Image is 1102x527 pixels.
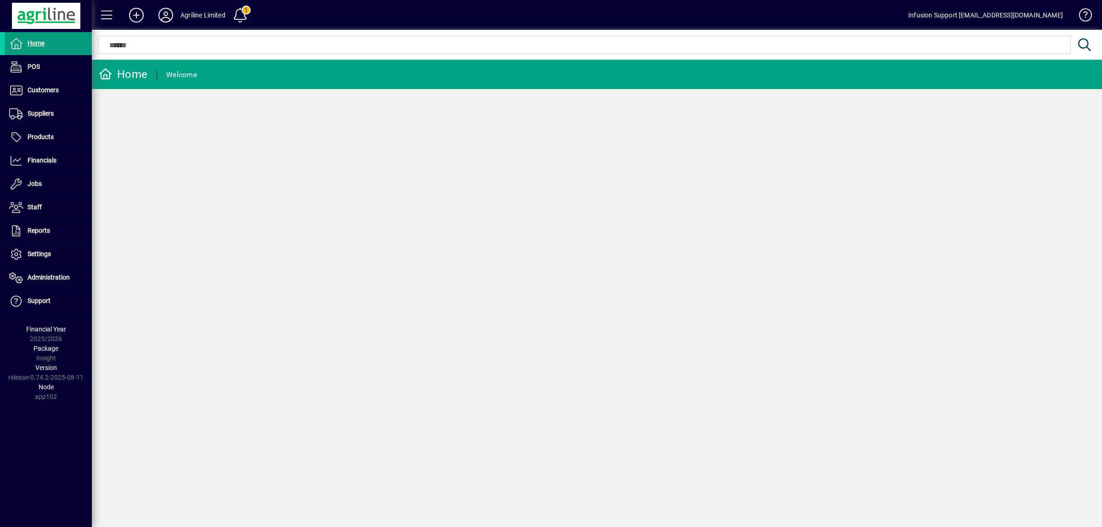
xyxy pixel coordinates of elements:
[26,325,66,333] span: Financial Year
[28,180,42,187] span: Jobs
[99,67,147,82] div: Home
[28,63,40,70] span: POS
[908,8,1063,22] div: Infusion Support [EMAIL_ADDRESS][DOMAIN_NAME]
[5,290,92,313] a: Support
[166,67,197,82] div: Welcome
[5,196,92,219] a: Staff
[5,149,92,172] a: Financials
[39,383,54,391] span: Node
[5,126,92,149] a: Products
[28,203,42,211] span: Staff
[5,56,92,78] a: POS
[28,110,54,117] span: Suppliers
[5,266,92,289] a: Administration
[28,86,59,94] span: Customers
[1072,2,1091,32] a: Knowledge Base
[5,79,92,102] a: Customers
[28,274,70,281] span: Administration
[28,250,51,258] span: Settings
[28,227,50,234] span: Reports
[151,7,180,23] button: Profile
[34,345,58,352] span: Package
[35,364,57,371] span: Version
[28,157,56,164] span: Financials
[5,243,92,266] a: Settings
[28,39,45,47] span: Home
[5,219,92,242] a: Reports
[122,7,151,23] button: Add
[5,102,92,125] a: Suppliers
[28,133,54,140] span: Products
[180,8,225,22] div: Agriline Limited
[5,173,92,196] a: Jobs
[28,297,51,304] span: Support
